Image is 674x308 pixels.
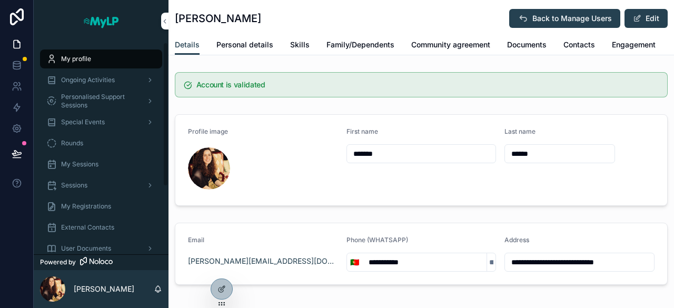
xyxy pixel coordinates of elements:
[61,223,114,232] span: External Contacts
[34,42,168,254] div: scrollable content
[504,127,536,135] span: Last name
[40,92,162,111] a: Personalised Support Sessions
[612,35,656,56] a: Engagement
[290,39,310,50] span: Skills
[507,39,547,50] span: Documents
[40,258,76,266] span: Powered by
[40,239,162,258] a: User Documents
[346,236,408,244] span: Phone (WHATSAPP)
[175,35,200,55] a: Details
[61,139,83,147] span: Rounds
[61,160,98,168] span: My Sessions
[509,9,620,28] button: Back to Manage Users
[216,35,273,56] a: Personal details
[61,118,105,126] span: Special Events
[188,127,228,135] span: Profile image
[188,236,204,244] span: Email
[563,39,595,50] span: Contacts
[216,39,273,50] span: Personal details
[61,55,91,63] span: My profile
[40,113,162,132] a: Special Events
[188,256,338,266] a: [PERSON_NAME][EMAIL_ADDRESS][DOMAIN_NAME]
[61,244,111,253] span: User Documents
[347,253,362,272] button: Select Button
[74,284,134,294] p: [PERSON_NAME]
[563,35,595,56] a: Contacts
[326,39,394,50] span: Family/Dependents
[40,218,162,237] a: External Contacts
[350,257,359,267] span: 🇵🇹
[34,254,168,270] a: Powered by
[61,181,87,190] span: Sessions
[175,11,261,26] h1: [PERSON_NAME]
[346,127,378,135] span: First name
[532,13,612,24] span: Back to Manage Users
[196,81,659,88] h5: Account is validated
[40,176,162,195] a: Sessions
[40,49,162,68] a: My profile
[411,35,490,56] a: Community agreement
[40,197,162,216] a: My Registrations
[625,9,668,28] button: Edit
[411,39,490,50] span: Community agreement
[326,35,394,56] a: Family/Dependents
[61,93,138,110] span: Personalised Support Sessions
[612,39,656,50] span: Engagement
[504,236,529,244] span: Address
[61,76,115,84] span: Ongoing Activities
[61,202,111,211] span: My Registrations
[507,35,547,56] a: Documents
[175,39,200,50] span: Details
[83,13,120,29] img: App logo
[40,155,162,174] a: My Sessions
[290,35,310,56] a: Skills
[40,71,162,90] a: Ongoing Activities
[40,134,162,153] a: Rounds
